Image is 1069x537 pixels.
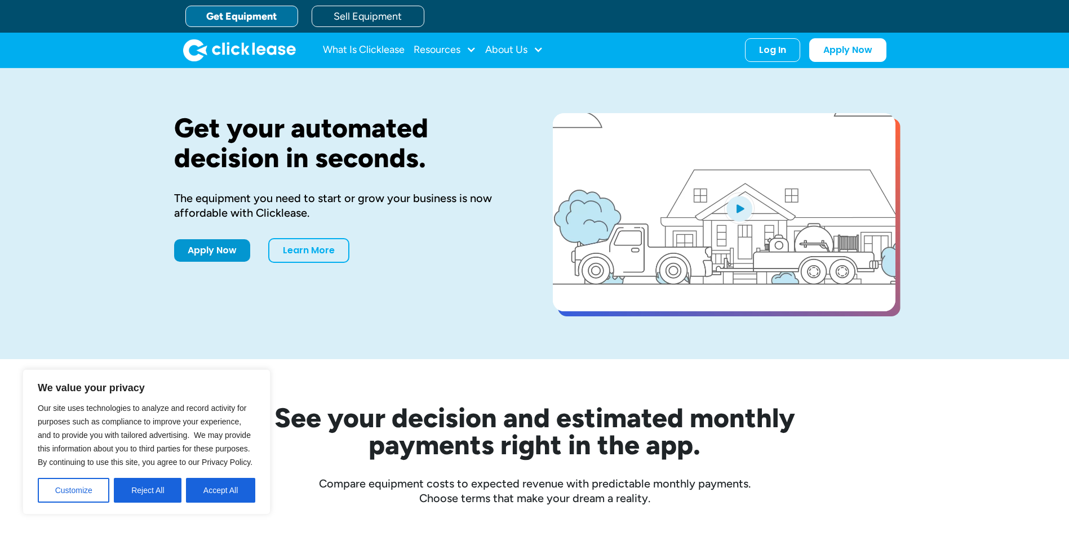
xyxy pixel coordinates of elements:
img: Blue play button logo on a light blue circular background [724,193,755,224]
a: What Is Clicklease [323,39,405,61]
div: About Us [485,39,543,61]
div: We value your privacy [23,369,270,514]
div: Log In [759,44,786,56]
div: The equipment you need to start or grow your business is now affordable with Clicklease. [174,191,517,220]
button: Customize [38,478,109,503]
a: home [183,39,296,61]
span: Our site uses technologies to analyze and record activity for purposes such as compliance to impr... [38,404,252,467]
h2: See your decision and estimated monthly payments right in the app. [219,404,850,458]
a: Apply Now [809,38,886,62]
h1: Get your automated decision in seconds. [174,113,517,173]
div: Resources [414,39,476,61]
button: Reject All [114,478,181,503]
button: Accept All [186,478,255,503]
div: Compare equipment costs to expected revenue with predictable monthly payments. Choose terms that ... [174,476,895,505]
a: Get Equipment [185,6,298,27]
img: Clicklease logo [183,39,296,61]
a: Sell Equipment [312,6,424,27]
a: Learn More [268,238,349,263]
a: Apply Now [174,239,250,262]
p: We value your privacy [38,381,255,395]
a: open lightbox [553,113,895,311]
